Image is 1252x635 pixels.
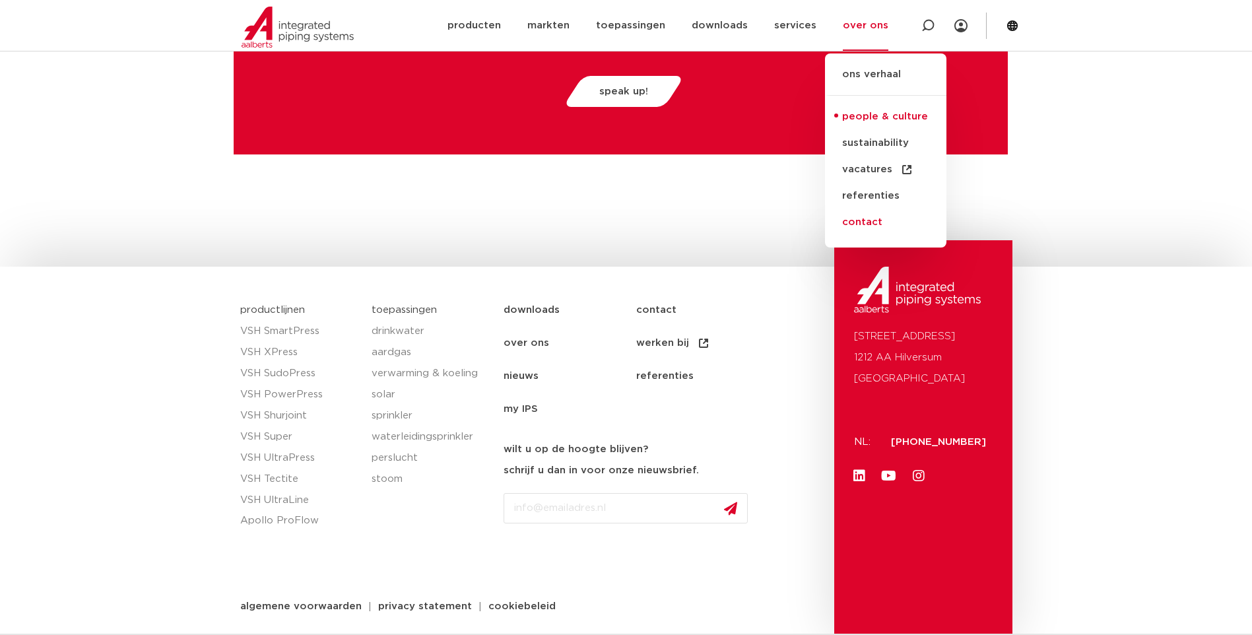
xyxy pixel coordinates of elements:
[825,156,946,183] a: vacatures
[854,326,993,389] p: [STREET_ADDRESS] 1212 AA Hilversum [GEOGRAPHIC_DATA]
[891,437,986,447] a: [PHONE_NUMBER]
[724,502,737,516] img: send.svg
[240,363,359,384] a: VSH SudoPress
[825,130,946,156] a: sustainability
[854,432,875,453] p: NL:
[504,294,828,426] nav: Menu
[240,384,359,405] a: VSH PowerPress
[372,321,490,342] a: drinkwater
[372,405,490,426] a: sprinkler
[240,469,359,490] a: VSH Tectite
[240,321,359,342] a: VSH SmartPress
[636,360,769,393] a: referenties
[636,327,769,360] a: werken bij
[378,601,472,611] span: privacy statement
[372,342,490,363] a: aardgas
[636,294,769,327] a: contact
[504,534,704,585] iframe: reCAPTCHA
[240,342,359,363] a: VSH XPress
[240,490,359,511] a: VSH UltraLine
[372,426,490,448] a: waterleidingsprinkler
[825,209,946,236] a: contact
[478,601,566,611] a: cookiebeleid
[599,86,648,96] span: speak up!
[240,405,359,426] a: VSH Shurjoint
[372,469,490,490] a: stoom
[825,67,946,96] a: ons verhaal
[372,448,490,469] a: perslucht
[230,601,372,611] a: algemene voorwaarden
[504,294,636,327] a: downloads
[504,444,648,454] strong: wilt u op de hoogte blijven?
[240,601,362,611] span: algemene voorwaarden
[825,183,946,209] a: referenties
[504,493,748,523] input: info@emailadres.nl
[368,601,482,611] a: privacy statement
[240,426,359,448] a: VSH Super
[504,465,699,475] strong: schrijf u dan in voor onze nieuwsbrief.
[240,305,305,315] a: productlijnen
[825,104,946,130] a: people & culture
[488,601,556,611] span: cookiebeleid
[504,360,636,393] a: nieuws
[372,363,490,384] a: verwarming & koeling
[372,305,437,315] a: toepassingen
[563,76,685,107] a: speak up!
[504,393,636,426] a: my IPS
[372,384,490,405] a: solar
[504,327,636,360] a: over ons
[240,448,359,469] a: VSH UltraPress
[240,510,359,531] a: Apollo ProFlow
